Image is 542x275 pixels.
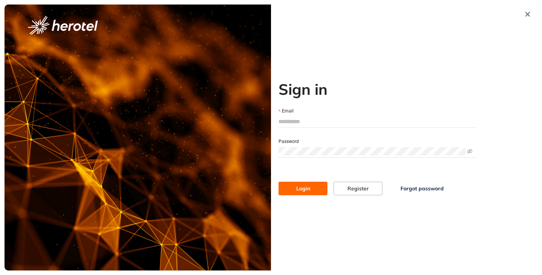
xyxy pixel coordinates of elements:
span: Forgot password [400,184,444,193]
img: cover image [5,5,271,270]
input: Password [279,147,466,155]
button: Forgot password [388,182,456,195]
label: Email [279,108,294,115]
button: Register [333,182,382,195]
span: eye-invisible [467,149,472,154]
button: logo [16,16,110,35]
input: Email [279,116,477,127]
label: Password [279,138,299,145]
h2: Sign in [279,80,477,98]
img: logo [28,16,98,35]
button: Login [279,182,327,195]
span: Register [347,184,369,193]
span: Login [296,184,310,193]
